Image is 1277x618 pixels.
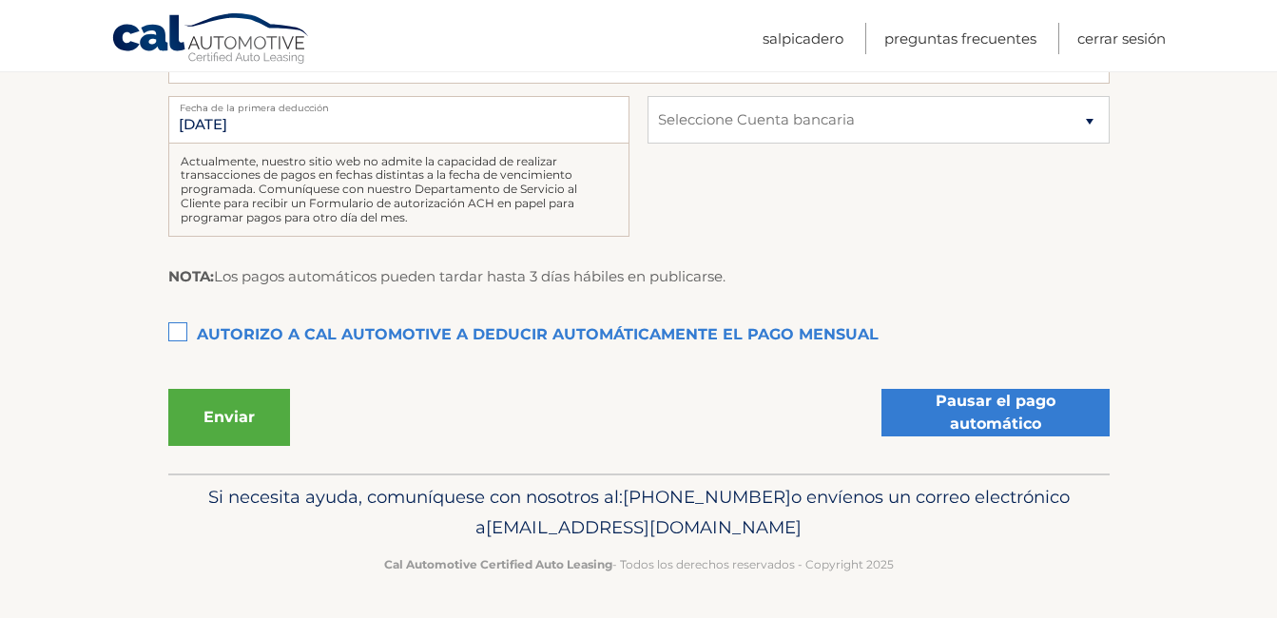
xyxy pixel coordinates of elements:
font: Los pagos automáticos pueden tardar hasta 3 días hábiles en publicarse. [168,267,726,285]
input: Fecha de pago [168,96,629,144]
a: Pausar el pago automático [881,389,1110,436]
strong: NOTA: [168,267,214,285]
a: Cal Automotive [111,12,311,68]
strong: Cal Automotive Certified Auto Leasing [384,557,612,571]
font: Autorizo a cal automotive a deducir automáticamente el pago mensual [197,325,879,343]
span: [PHONE_NUMBER] [623,486,791,508]
a: Salpicadero [763,23,843,54]
p: Si necesita ayuda, comuníquese con nosotros al: o envíenos un correo electrónico a [181,482,1097,543]
div: Actualmente, nuestro sitio web no admite la capacidad de realizar transacciones de pagos en fecha... [168,144,629,238]
label: Fecha de la primera deducción [168,96,629,111]
span: [EMAIL_ADDRESS][DOMAIN_NAME] [486,516,802,538]
button: Enviar [168,389,290,446]
a: Cerrar sesión [1077,23,1166,54]
p: - Todos los derechos reservados - Copyright 2025 [181,554,1097,574]
a: Preguntas Frecuentes [884,23,1036,54]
